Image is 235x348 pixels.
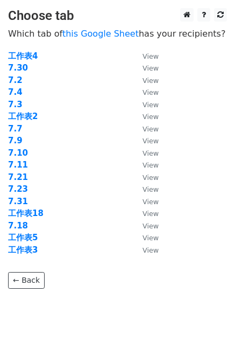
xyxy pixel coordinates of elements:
[143,161,159,169] small: View
[143,113,159,121] small: View
[143,185,159,193] small: View
[143,125,159,133] small: View
[143,52,159,60] small: View
[8,8,227,24] h3: Choose tab
[8,184,28,194] a: 7.23
[132,245,159,255] a: View
[132,136,159,145] a: View
[8,124,23,134] a: 7.7
[132,75,159,85] a: View
[8,272,45,289] a: ← Back
[143,198,159,206] small: View
[8,100,23,109] a: 7.3
[132,160,159,170] a: View
[132,208,159,218] a: View
[132,221,159,231] a: View
[62,29,139,39] a: this Google Sheet
[132,100,159,109] a: View
[143,88,159,96] small: View
[132,124,159,134] a: View
[8,160,28,170] a: 7.11
[132,233,159,242] a: View
[8,208,44,218] a: 工作表18
[143,173,159,182] small: View
[132,148,159,158] a: View
[8,28,227,39] p: Which tab of has your recipients?
[143,210,159,218] small: View
[8,172,28,182] a: 7.21
[132,51,159,61] a: View
[132,184,159,194] a: View
[8,51,38,61] a: 工作表4
[132,197,159,206] a: View
[143,234,159,242] small: View
[8,245,38,255] a: 工作表3
[143,76,159,85] small: View
[8,112,38,121] a: 工作表2
[143,149,159,157] small: View
[8,221,28,231] a: 7.18
[8,63,28,73] a: 7.30
[143,137,159,145] small: View
[143,246,159,254] small: View
[132,63,159,73] a: View
[143,222,159,230] small: View
[8,148,28,158] a: 7.10
[8,233,38,242] a: 工作表5
[8,87,23,97] a: 7.4
[8,75,23,85] a: 7.2
[132,172,159,182] a: View
[8,197,28,206] a: 7.31
[132,112,159,121] a: View
[143,101,159,109] small: View
[143,64,159,72] small: View
[132,87,159,97] a: View
[8,136,23,145] a: 7.9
